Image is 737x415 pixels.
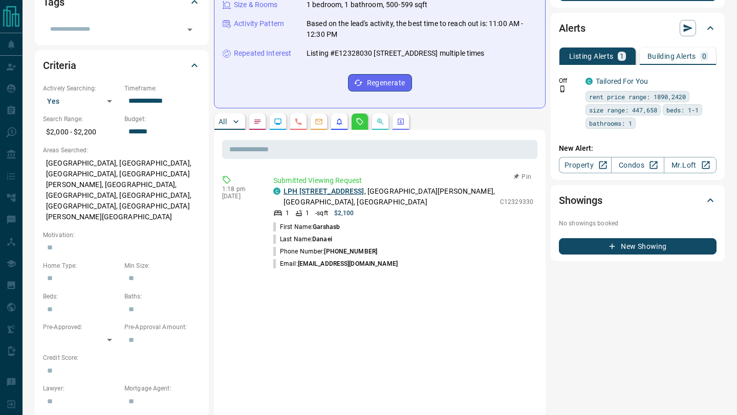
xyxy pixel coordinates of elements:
button: Regenerate [348,74,412,91]
p: First Name: [273,222,340,232]
a: Property [559,157,612,173]
p: 1 [620,53,624,60]
p: Home Type: [43,261,119,270]
div: Showings [559,188,717,213]
p: Submitted Viewing Request [273,175,533,186]
p: Pre-Approved: [43,322,119,332]
svg: Lead Browsing Activity [274,118,282,126]
p: Min Size: [124,261,201,270]
p: Based on the lead's activity, the best time to reach out is: 11:00 AM - 12:30 PM [307,18,537,40]
p: 1 [306,209,309,218]
p: $2,100 [334,209,354,218]
svg: Calls [294,118,302,126]
p: Mortgage Agent: [124,384,201,393]
p: Activity Pattern [234,18,284,29]
p: Building Alerts [647,53,696,60]
p: Phone Number: [273,247,377,256]
h2: Criteria [43,57,76,74]
p: All [219,118,227,125]
p: C12329330 [500,197,533,206]
p: Motivation: [43,230,201,240]
p: , [GEOGRAPHIC_DATA][PERSON_NAME], [GEOGRAPHIC_DATA], [GEOGRAPHIC_DATA] [284,186,495,207]
svg: Requests [356,118,364,126]
svg: Emails [315,118,323,126]
p: No showings booked [559,219,717,228]
h2: Alerts [559,20,586,36]
a: Mr.Loft [664,157,717,173]
p: Listing Alerts [569,53,614,60]
p: Last Name: [273,235,332,244]
p: 1:18 pm [222,186,258,193]
p: Lawyer: [43,384,119,393]
p: Pre-Approval Amount: [124,322,201,332]
div: condos.ca [586,78,593,85]
svg: Notes [253,118,262,126]
button: Pin [508,172,537,181]
p: Areas Searched: [43,146,201,155]
span: [PHONE_NUMBER] [324,248,377,255]
a: LPH [STREET_ADDRESS] [284,187,364,195]
p: Baths: [124,292,201,301]
div: Yes [43,93,119,109]
svg: Agent Actions [397,118,405,126]
p: Beds: [43,292,119,301]
p: Timeframe: [124,84,201,93]
a: Tailored For You [596,77,648,85]
svg: Opportunities [376,118,384,126]
svg: Push Notification Only [559,85,566,93]
p: New Alert: [559,143,717,154]
h2: Showings [559,192,602,209]
span: size range: 447,658 [589,105,657,115]
div: Criteria [43,53,201,78]
span: Danaei [312,236,332,243]
button: Open [183,22,197,37]
p: Actively Searching: [43,84,119,93]
p: Search Range: [43,114,119,124]
p: [DATE] [222,193,258,200]
span: beds: 1-1 [666,105,699,115]
div: Alerts [559,16,717,40]
a: Condos [611,157,664,173]
p: Off [559,76,579,85]
p: 1 [286,209,289,218]
p: Repeated Interest [234,48,291,59]
p: [GEOGRAPHIC_DATA], [GEOGRAPHIC_DATA], [GEOGRAPHIC_DATA], [GEOGRAPHIC_DATA][PERSON_NAME], [GEOGRAP... [43,155,201,225]
span: bathrooms: 1 [589,118,632,128]
p: $2,000 - $2,200 [43,124,119,141]
svg: Listing Alerts [335,118,343,126]
p: Credit Score: [43,353,201,362]
button: New Showing [559,238,717,255]
p: Listing #E12328030 [STREET_ADDRESS] multiple times [307,48,485,59]
p: Email: [273,259,398,268]
span: [EMAIL_ADDRESS][DOMAIN_NAME] [298,260,398,267]
div: condos.ca [273,188,280,195]
p: Budget: [124,114,201,124]
span: Garshasb [313,223,340,230]
span: rent price range: 1890,2420 [589,91,686,102]
p: 0 [702,53,706,60]
p: - sqft [315,209,328,218]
